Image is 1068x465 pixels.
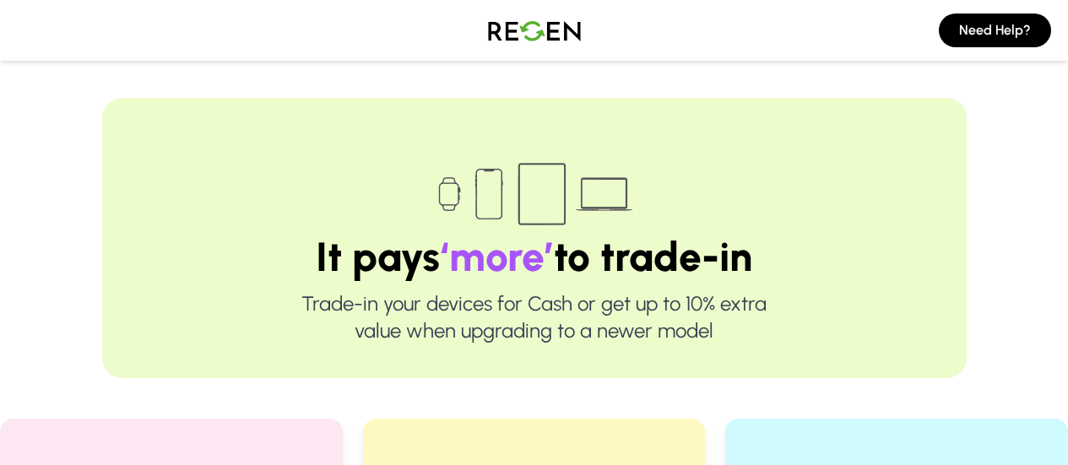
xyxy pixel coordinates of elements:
button: Need Help? [939,14,1051,47]
span: ‘more’ [440,232,554,281]
img: Logo [475,7,594,54]
h1: It pays to trade-in [156,236,913,277]
img: Trade-in devices [429,152,640,236]
p: Trade-in your devices for Cash or get up to 10% extra value when upgrading to a newer model [156,290,913,344]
